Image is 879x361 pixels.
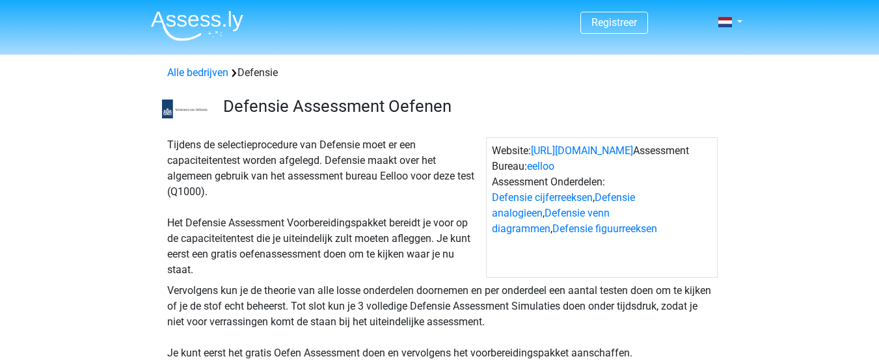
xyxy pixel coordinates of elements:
a: Defensie cijferreeksen [492,191,593,204]
a: Alle bedrijven [167,66,228,79]
img: Assessly [151,10,243,41]
a: [URL][DOMAIN_NAME] [531,144,633,157]
div: Defensie [162,65,718,81]
div: Vervolgens kun je de theorie van alle losse onderdelen doornemen en per onderdeel een aantal test... [162,283,718,361]
a: eelloo [527,160,554,172]
a: Defensie venn diagrammen [492,207,610,235]
a: Defensie analogieen [492,191,635,219]
h3: Defensie Assessment Oefenen [223,96,708,116]
div: Tijdens de selectieprocedure van Defensie moet er een capaciteitentest worden afgelegd. Defensie ... [162,137,486,278]
a: Defensie figuurreeksen [552,222,657,235]
a: Registreer [591,16,637,29]
div: Website: Assessment Bureau: Assessment Onderdelen: , , , [486,137,718,278]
